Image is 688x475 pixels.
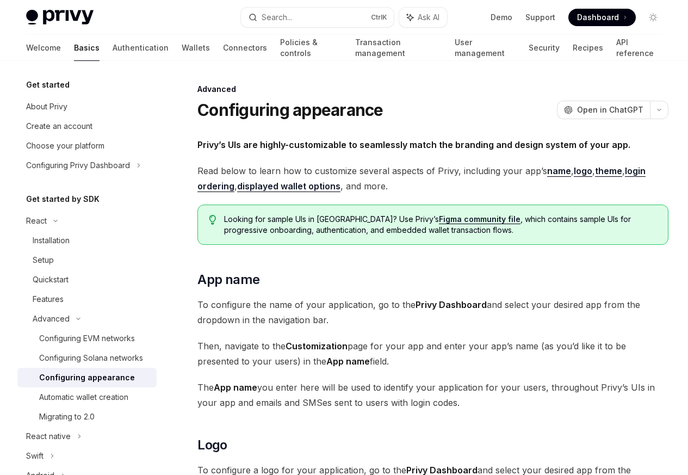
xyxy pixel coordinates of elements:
strong: App name [326,356,370,367]
div: Swift [26,449,44,462]
a: Wallets [182,35,210,61]
a: Automatic wallet creation [17,387,157,407]
a: Welcome [26,35,61,61]
div: Configuring EVM networks [39,332,135,345]
button: Search...CtrlK [241,8,394,27]
span: To configure the name of your application, go to the and select your desired app from the dropdow... [197,297,668,328]
strong: App name [214,382,257,393]
div: Advanced [33,312,70,325]
span: Ask AI [418,12,439,23]
a: Demo [491,12,512,23]
a: About Privy [17,97,157,116]
div: React native [26,430,71,443]
strong: Customization [286,341,348,351]
a: Choose your platform [17,136,157,156]
span: Ctrl K [371,13,387,22]
a: theme [595,165,622,177]
a: Security [529,35,560,61]
img: light logo [26,10,94,25]
svg: Tip [209,215,216,225]
span: The you enter here will be used to identify your application for your users, throughout Privy’s U... [197,380,668,410]
h1: Configuring appearance [197,100,383,120]
button: Ask AI [399,8,447,27]
a: Figma community file [439,214,520,224]
a: Setup [17,250,157,270]
div: Setup [33,254,54,267]
a: Basics [74,35,100,61]
div: Search... [262,11,292,24]
span: Logo [197,436,227,454]
div: Advanced [197,84,668,95]
span: Dashboard [577,12,619,23]
div: React [26,214,47,227]
div: Migrating to 2.0 [39,410,95,423]
a: name [547,165,571,177]
a: API reference [616,35,662,61]
div: Configuring appearance [39,371,135,384]
div: Configuring Privy Dashboard [26,159,130,172]
div: About Privy [26,100,67,113]
a: displayed wallet options [237,181,340,192]
a: Authentication [113,35,169,61]
a: User management [455,35,516,61]
span: Read below to learn how to customize several aspects of Privy, including your app’s , , , , , and... [197,163,668,194]
a: Dashboard [568,9,636,26]
a: Configuring appearance [17,368,157,387]
a: Configuring EVM networks [17,329,157,348]
span: Open in ChatGPT [577,104,643,115]
div: Installation [33,234,70,247]
span: Looking for sample UIs in [GEOGRAPHIC_DATA]? Use Privy’s , which contains sample UIs for progress... [224,214,657,236]
div: Automatic wallet creation [39,391,128,404]
a: Recipes [573,35,603,61]
a: Policies & controls [280,35,342,61]
a: Create an account [17,116,157,136]
a: Transaction management [355,35,441,61]
a: Migrating to 2.0 [17,407,157,427]
div: Quickstart [33,273,69,286]
h5: Get started by SDK [26,193,100,206]
span: Then, navigate to the page for your app and enter your app’s name (as you’d like it to be present... [197,338,668,369]
a: Quickstart [17,270,157,289]
div: Choose your platform [26,139,104,152]
div: Features [33,293,64,306]
a: Support [525,12,555,23]
button: Open in ChatGPT [557,101,650,119]
h5: Get started [26,78,70,91]
strong: Privy Dashboard [416,299,487,310]
button: Toggle dark mode [644,9,662,26]
a: Installation [17,231,157,250]
div: Configuring Solana networks [39,351,143,365]
span: App name [197,271,259,288]
a: Configuring Solana networks [17,348,157,368]
div: Create an account [26,120,92,133]
a: Connectors [223,35,267,61]
strong: Privy’s UIs are highly-customizable to seamlessly match the branding and design system of your app. [197,139,630,150]
a: Features [17,289,157,309]
a: logo [574,165,592,177]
